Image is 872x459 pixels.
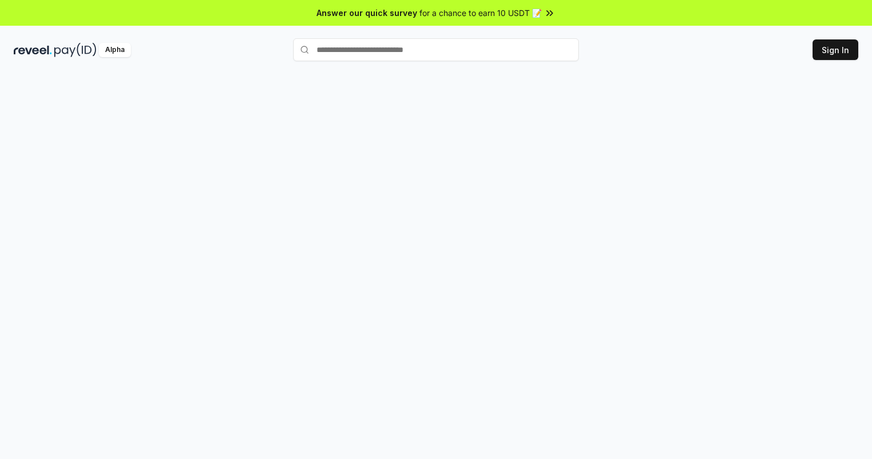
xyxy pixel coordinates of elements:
div: Alpha [99,43,131,57]
button: Sign In [813,39,858,60]
span: Answer our quick survey [317,7,417,19]
img: reveel_dark [14,43,52,57]
span: for a chance to earn 10 USDT 📝 [419,7,542,19]
img: pay_id [54,43,97,57]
